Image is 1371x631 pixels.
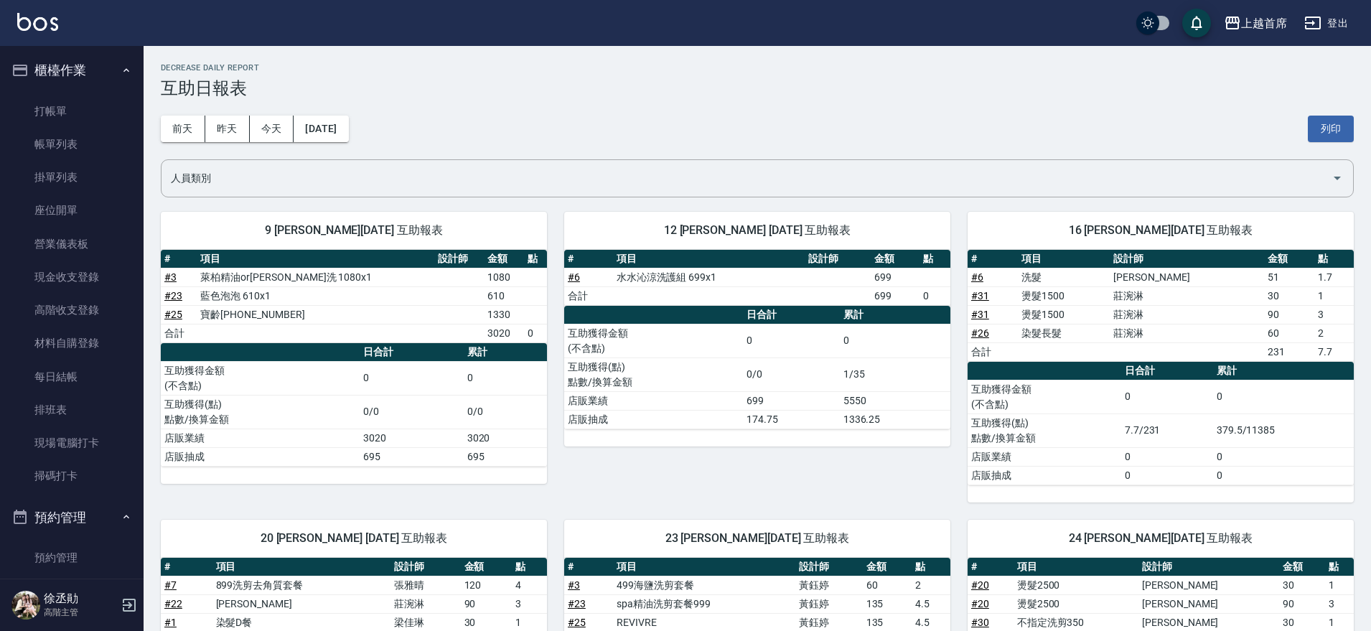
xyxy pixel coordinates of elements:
td: 1080 [484,268,524,286]
span: 23 [PERSON_NAME][DATE] 互助報表 [581,531,933,546]
td: 30 [1264,286,1314,305]
th: 設計師 [1138,558,1279,576]
span: 12 [PERSON_NAME] [DATE] 互助報表 [581,223,933,238]
td: 藍色泡泡 610x1 [197,286,434,305]
td: 染髮長髮 [1018,324,1110,342]
a: 單日預約紀錄 [6,574,138,607]
th: 項目 [1018,250,1110,268]
th: 點 [912,558,950,576]
td: 張雅晴 [390,576,461,594]
th: 設計師 [805,250,871,268]
th: 點 [1314,250,1354,268]
span: 20 [PERSON_NAME] [DATE] 互助報表 [178,531,530,546]
td: 3 [1325,594,1354,613]
td: 120 [461,576,513,594]
table: a dense table [564,250,950,306]
a: 帳單列表 [6,128,138,161]
td: 0/0 [464,395,547,429]
table: a dense table [161,343,547,467]
th: # [161,558,212,576]
td: 899洗剪去角質套餐 [212,576,390,594]
td: 燙髮1500 [1018,286,1110,305]
a: #25 [568,617,586,628]
td: 4.5 [912,594,950,613]
table: a dense table [968,362,1354,485]
td: 174.75 [743,410,839,429]
td: 0 [840,324,950,357]
td: 699 [871,268,920,286]
td: 1330 [484,305,524,324]
a: 座位開單 [6,194,138,227]
td: 店販抽成 [968,466,1121,485]
td: 699 [871,286,920,305]
span: 16 [PERSON_NAME][DATE] 互助報表 [985,223,1337,238]
button: 昨天 [205,116,250,142]
td: 0 [1121,466,1213,485]
td: 3020 [484,324,524,342]
button: 櫃檯作業 [6,52,138,89]
th: 金額 [1264,250,1314,268]
a: #1 [164,617,177,628]
td: 1336.25 [840,410,950,429]
td: 店販業績 [968,447,1121,466]
a: #25 [164,309,182,320]
input: 人員名稱 [167,166,1326,191]
td: 莊涴淋 [1110,324,1264,342]
td: 互助獲得(點) 點數/換算金額 [968,413,1121,447]
td: 51 [1264,268,1314,286]
td: 互助獲得金額 (不含點) [968,380,1121,413]
th: # [968,250,1018,268]
th: # [564,558,613,576]
th: 點 [524,250,547,268]
button: 前天 [161,116,205,142]
td: 2 [1314,324,1354,342]
td: 379.5/11385 [1213,413,1354,447]
a: #20 [971,598,989,609]
td: 499海鹽洗剪套餐 [613,576,795,594]
th: 日合計 [743,306,839,324]
td: 699 [743,391,839,410]
img: Logo [17,13,58,31]
a: #23 [164,290,182,302]
td: 1 [1325,576,1354,594]
button: save [1182,9,1211,37]
td: 0 [464,361,547,395]
a: 掛單列表 [6,161,138,194]
td: 0/0 [743,357,839,391]
span: 9 [PERSON_NAME][DATE] 互助報表 [178,223,530,238]
td: 90 [461,594,513,613]
a: #3 [568,579,580,591]
td: 互助獲得金額 (不含點) [564,324,743,357]
a: #31 [971,290,989,302]
th: 日合計 [360,343,463,362]
td: 2 [912,576,950,594]
td: 燙髮1500 [1018,305,1110,324]
th: 點 [920,250,950,268]
td: 0 [1213,447,1354,466]
th: # [564,250,613,268]
a: 打帳單 [6,95,138,128]
td: 水水沁涼洗護組 699x1 [613,268,805,286]
td: 30 [1279,576,1325,594]
button: 預約管理 [6,499,138,536]
td: 互助獲得(點) 點數/換算金額 [161,395,360,429]
th: 項目 [613,558,795,576]
a: #3 [164,271,177,283]
a: #22 [164,598,182,609]
th: 點 [512,558,547,576]
td: 135 [863,594,912,613]
td: 0 [524,324,547,342]
td: 5550 [840,391,950,410]
td: 695 [360,447,463,466]
a: #6 [971,271,983,283]
button: 上越首席 [1218,9,1293,38]
a: 高階收支登錄 [6,294,138,327]
td: 合計 [161,324,197,342]
td: 黃鈺婷 [795,594,863,613]
td: 0 [360,361,463,395]
table: a dense table [968,250,1354,362]
p: 高階主管 [44,606,117,619]
td: 店販抽成 [564,410,743,429]
table: a dense table [564,306,950,429]
td: 3 [1314,305,1354,324]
